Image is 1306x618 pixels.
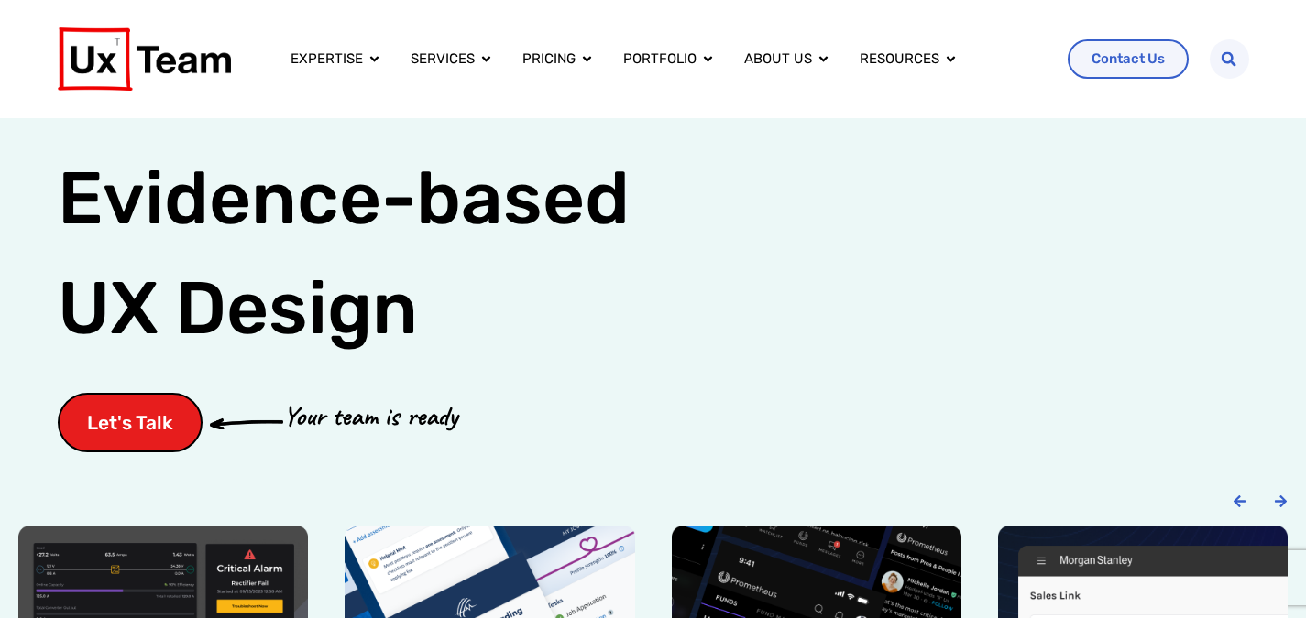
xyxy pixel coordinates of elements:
[744,49,812,70] a: About us
[58,263,418,354] span: UX Design
[1092,52,1165,66] span: Contact Us
[522,49,576,70] a: Pricing
[58,27,231,91] img: UX Team Logo
[283,396,457,437] p: Your team is ready
[1233,494,1246,508] div: Previous slide
[1274,494,1288,508] div: Next slide
[291,49,363,70] a: Expertise
[623,49,697,70] a: Portfolio
[276,41,1053,77] div: Menu Toggle
[210,417,283,428] img: arrow-cta
[58,393,203,452] a: Let's Talk
[58,144,630,363] h1: Evidence-based
[1068,39,1189,79] a: Contact Us
[411,49,475,70] a: Services
[1210,39,1249,79] div: Search
[860,49,939,70] a: Resources
[87,413,173,432] span: Let's Talk
[276,41,1053,77] nav: Menu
